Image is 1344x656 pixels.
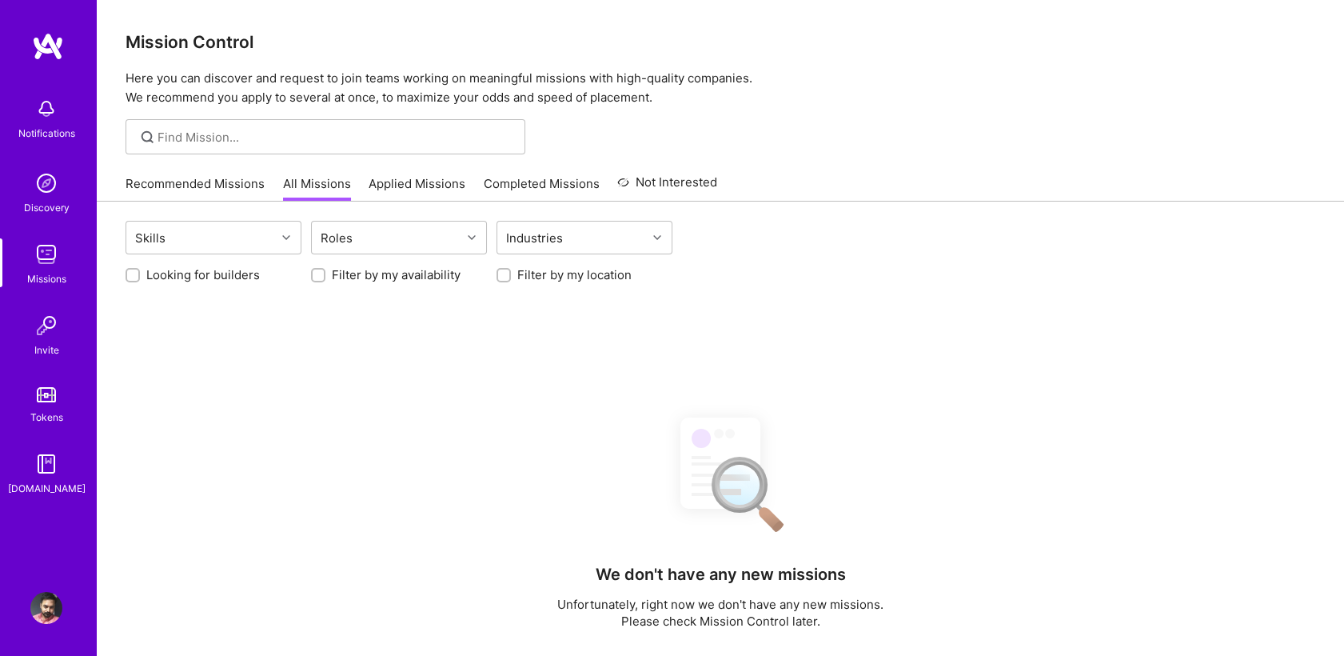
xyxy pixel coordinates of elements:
[30,592,62,624] img: User Avatar
[283,175,351,202] a: All Missions
[652,403,788,543] img: No Results
[30,409,63,426] div: Tokens
[32,32,64,61] img: logo
[37,387,56,402] img: tokens
[30,448,62,480] img: guide book
[557,596,883,613] p: Unfortunately, right now we don't have any new missions.
[517,266,632,283] label: Filter by my location
[131,226,169,250] div: Skills
[468,234,476,242] i: icon Chevron
[24,199,70,216] div: Discovery
[30,238,62,270] img: teamwork
[138,128,157,146] i: icon SearchGrey
[596,565,846,584] h4: We don't have any new missions
[282,234,290,242] i: icon Chevron
[8,480,86,497] div: [DOMAIN_NAME]
[126,175,265,202] a: Recommended Missions
[158,129,513,146] input: Find Mission...
[332,266,461,283] label: Filter by my availability
[126,32,1315,52] h3: Mission Control
[30,310,62,342] img: Invite
[126,69,1315,107] p: Here you can discover and request to join teams working on meaningful missions with high-quality ...
[617,173,717,202] a: Not Interested
[557,613,883,630] p: Please check Mission Control later.
[27,270,66,287] div: Missions
[26,592,66,624] a: User Avatar
[317,226,357,250] div: Roles
[30,93,62,125] img: bell
[653,234,661,242] i: icon Chevron
[30,167,62,199] img: discovery
[34,342,59,358] div: Invite
[146,266,260,283] label: Looking for builders
[484,175,600,202] a: Completed Missions
[369,175,465,202] a: Applied Missions
[502,226,567,250] div: Industries
[18,125,75,142] div: Notifications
